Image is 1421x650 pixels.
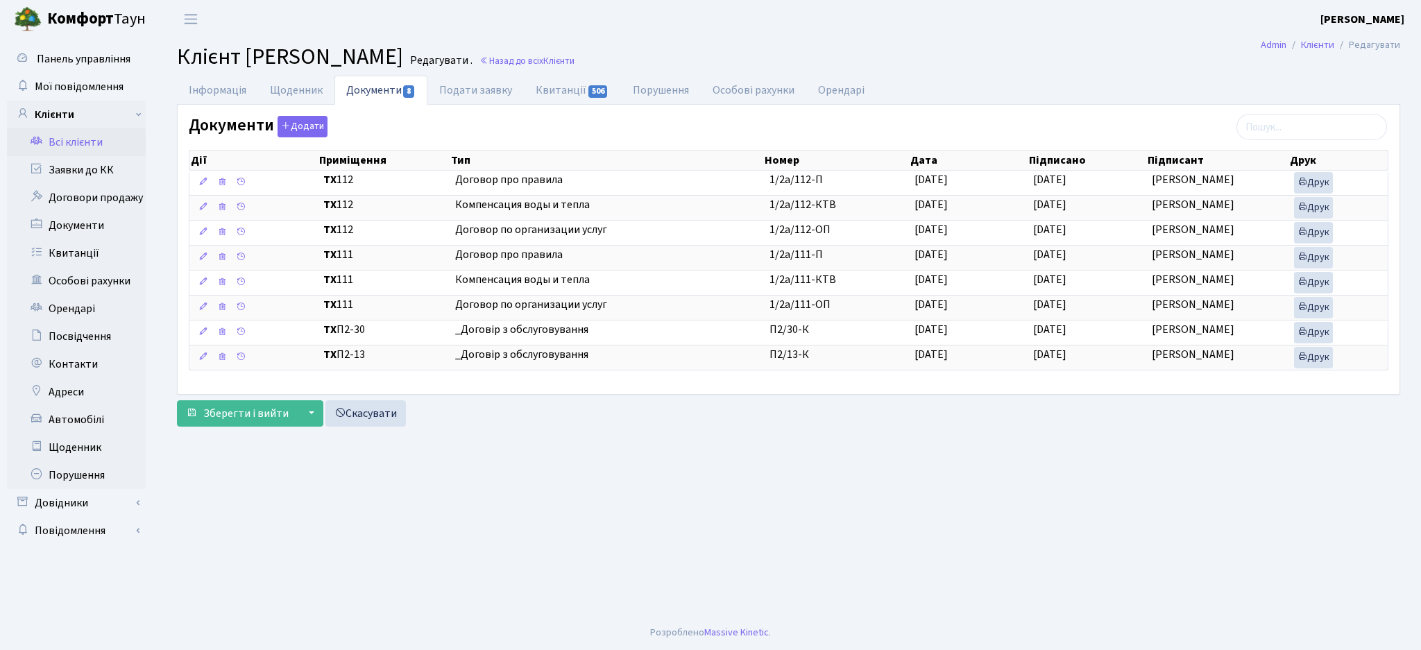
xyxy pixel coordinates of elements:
[7,212,146,239] a: Документи
[189,116,327,137] label: Документи
[1033,322,1066,337] span: [DATE]
[455,272,758,288] span: Компенсация воды и тепла
[1334,37,1400,53] li: Редагувати
[7,73,146,101] a: Мої повідомлення
[274,114,327,138] a: Додати
[1028,151,1146,170] th: Підписано
[1294,297,1333,318] a: Друк
[7,45,146,73] a: Панель управління
[323,197,444,213] span: 112
[323,347,444,363] span: П2-13
[914,197,948,212] span: [DATE]
[278,116,327,137] button: Документи
[769,172,823,187] span: 1/2а/112-П
[763,151,908,170] th: Номер
[455,297,758,313] span: Договор по организации услуг
[914,222,948,237] span: [DATE]
[1152,197,1234,212] span: [PERSON_NAME]
[1033,297,1066,312] span: [DATE]
[323,222,444,238] span: 112
[701,76,806,105] a: Особові рахунки
[1294,172,1333,194] a: Друк
[1294,247,1333,268] a: Друк
[769,222,831,237] span: 1/2а/112-ОП
[909,151,1028,170] th: Дата
[323,322,337,337] b: ТХ
[769,197,836,212] span: 1/2а/112-КТВ
[769,272,836,287] span: 1/2а/111-КТВ
[7,378,146,406] a: Адреси
[914,272,948,287] span: [DATE]
[427,76,524,105] a: Подати заявку
[323,272,337,287] b: ТХ
[455,347,758,363] span: _Договір з обслуговування
[7,434,146,461] a: Щоденник
[7,239,146,267] a: Квитанції
[403,85,414,98] span: 8
[1152,222,1234,237] span: [PERSON_NAME]
[323,322,444,338] span: П2-30
[173,8,208,31] button: Переключити навігацію
[455,172,758,188] span: Договор про правила
[1033,347,1066,362] span: [DATE]
[704,625,769,640] a: Massive Kinetic
[1146,151,1288,170] th: Підписант
[769,247,823,262] span: 1/2а/111-П
[1240,31,1421,60] nav: breadcrumb
[543,54,575,67] span: Клієнти
[7,461,146,489] a: Порушення
[1294,272,1333,293] a: Друк
[588,85,608,98] span: 506
[621,76,701,105] a: Порушення
[1152,172,1234,187] span: [PERSON_NAME]
[323,272,444,288] span: 111
[1033,197,1066,212] span: [DATE]
[914,247,948,262] span: [DATE]
[524,76,620,105] a: Квитанції
[479,54,575,67] a: Назад до всіхКлієнти
[455,322,758,338] span: _Договір з обслуговування
[455,197,758,213] span: Компенсация воды и тепла
[323,247,444,263] span: 111
[1152,322,1234,337] span: [PERSON_NAME]
[7,323,146,350] a: Посвідчення
[177,76,258,105] a: Інформація
[1294,322,1333,343] a: Друк
[1294,222,1333,243] a: Друк
[7,156,146,184] a: Заявки до КК
[769,297,831,312] span: 1/2а/111-ОП
[769,347,809,362] span: П2/13-К
[1320,11,1404,28] a: [PERSON_NAME]
[323,247,337,262] b: ТХ
[7,267,146,295] a: Особові рахунки
[455,222,758,238] span: Договор по организации услуг
[450,151,763,170] th: Тип
[14,6,42,33] img: logo.png
[203,406,289,421] span: Зберегти і вийти
[1033,247,1066,262] span: [DATE]
[1152,272,1234,287] span: [PERSON_NAME]
[325,400,406,427] a: Скасувати
[407,54,473,67] small: Редагувати .
[258,76,334,105] a: Щоденник
[914,172,948,187] span: [DATE]
[7,101,146,128] a: Клієнти
[35,79,124,94] span: Мої повідомлення
[323,222,337,237] b: ТХ
[1033,172,1066,187] span: [DATE]
[323,297,337,312] b: ТХ
[323,297,444,313] span: 111
[177,41,403,73] span: Клієнт [PERSON_NAME]
[1152,247,1234,262] span: [PERSON_NAME]
[1320,12,1404,27] b: [PERSON_NAME]
[1033,222,1066,237] span: [DATE]
[7,128,146,156] a: Всі клієнти
[323,172,444,188] span: 112
[189,151,318,170] th: Дії
[7,489,146,517] a: Довідники
[1301,37,1334,52] a: Клієнти
[914,297,948,312] span: [DATE]
[37,51,130,67] span: Панель управління
[806,76,876,105] a: Орендарі
[1261,37,1286,52] a: Admin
